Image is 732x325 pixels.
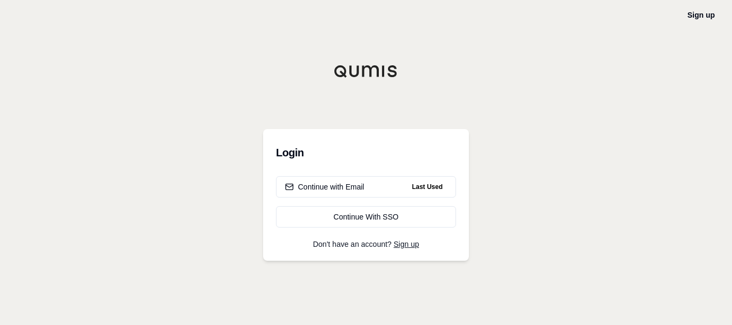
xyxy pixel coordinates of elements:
[688,11,715,19] a: Sign up
[285,211,447,222] div: Continue With SSO
[285,182,364,192] div: Continue with Email
[276,176,456,198] button: Continue with EmailLast Used
[276,206,456,228] a: Continue With SSO
[276,142,456,163] h3: Login
[276,240,456,248] p: Don't have an account?
[334,65,398,78] img: Qumis
[394,240,419,248] a: Sign up
[408,180,447,193] span: Last Used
